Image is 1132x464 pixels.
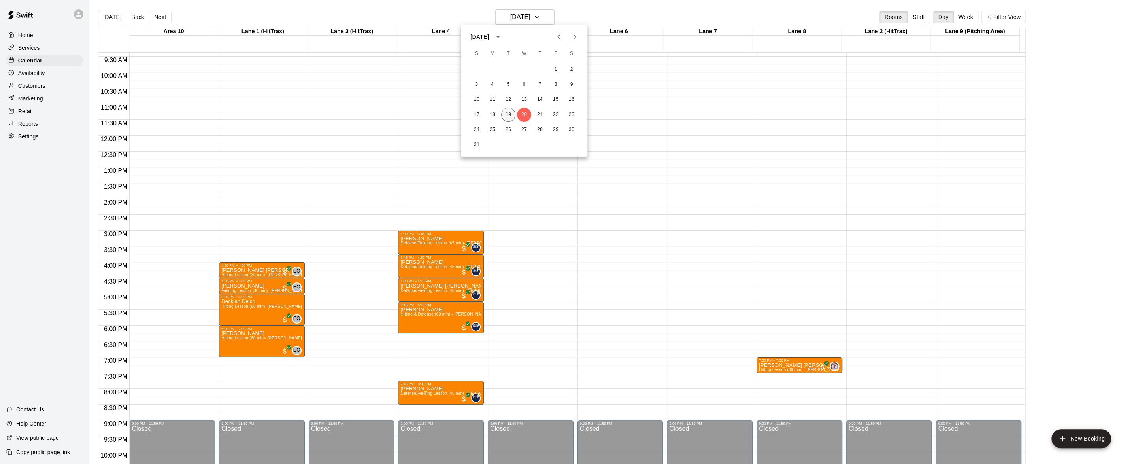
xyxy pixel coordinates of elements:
[533,123,547,137] button: 28
[533,93,547,107] button: 14
[517,78,531,92] button: 6
[501,108,515,122] button: 19
[549,123,563,137] button: 29
[485,46,500,62] span: Monday
[491,30,505,44] button: calendar view is open, switch to year view
[517,123,531,137] button: 27
[549,78,563,92] button: 8
[470,123,484,137] button: 24
[564,46,579,62] span: Saturday
[549,62,563,77] button: 1
[470,93,484,107] button: 10
[564,123,579,137] button: 30
[470,46,484,62] span: Sunday
[470,33,489,41] div: [DATE]
[564,78,579,92] button: 9
[533,108,547,122] button: 21
[549,93,563,107] button: 15
[564,108,579,122] button: 23
[564,93,579,107] button: 16
[485,108,500,122] button: 18
[549,46,563,62] span: Friday
[567,29,583,45] button: Next month
[517,93,531,107] button: 13
[533,78,547,92] button: 7
[501,46,515,62] span: Tuesday
[501,93,515,107] button: 12
[551,29,567,45] button: Previous month
[501,78,515,92] button: 5
[470,78,484,92] button: 3
[485,93,500,107] button: 11
[517,46,531,62] span: Wednesday
[470,108,484,122] button: 17
[517,108,531,122] button: 20
[485,78,500,92] button: 4
[564,62,579,77] button: 2
[501,123,515,137] button: 26
[470,138,484,152] button: 31
[549,108,563,122] button: 22
[533,46,547,62] span: Thursday
[485,123,500,137] button: 25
